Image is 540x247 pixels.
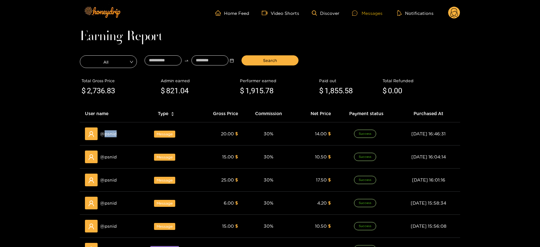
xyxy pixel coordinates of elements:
[354,222,376,230] span: Success
[195,105,243,122] th: Gross Price
[88,177,94,183] span: user
[105,86,115,95] span: .83
[354,199,376,207] span: Success
[262,10,271,16] span: video-camera
[354,153,376,161] span: Success
[315,224,327,228] span: 10.50
[264,201,273,205] span: 30 %
[328,154,331,159] span: $
[240,85,244,97] span: $
[263,86,273,95] span: .78
[315,131,327,136] span: 14.00
[328,224,331,228] span: $
[100,176,117,183] span: @ psnid
[154,177,175,184] span: Message
[100,223,117,230] span: @ psnid
[412,177,445,182] span: [DATE] 16:01:16
[317,201,327,205] span: 4.20
[243,105,294,122] th: Commission
[411,154,446,159] span: [DATE] 16:04:14
[241,55,299,65] button: Search
[87,86,105,95] span: 2,736
[221,131,234,136] span: 20.00
[184,58,189,63] span: to
[80,57,137,66] span: All
[171,114,174,117] span: caret-down
[80,32,460,41] h1: Earning Report
[158,110,168,117] span: Type
[154,223,175,230] span: Message
[222,154,234,159] span: 15.00
[88,154,94,160] span: user
[264,224,273,228] span: 30 %
[388,86,392,95] span: 0
[336,105,397,122] th: Payment status
[264,131,273,136] span: 30 %
[397,105,460,122] th: Purchased At
[215,10,224,16] span: home
[215,10,249,16] a: Home Feed
[411,224,447,228] span: [DATE] 15:56:08
[328,177,331,182] span: $
[263,57,277,64] span: Search
[235,201,238,205] span: $
[316,177,327,182] span: 17.50
[235,177,238,182] span: $
[315,154,327,159] span: 10.50
[319,85,323,97] span: $
[328,201,331,205] span: $
[81,77,157,84] div: Total Gross Price
[222,224,234,228] span: 15.00
[100,200,117,207] span: @ psnid
[88,200,94,207] span: user
[262,10,299,16] a: Video Shorts
[325,86,343,95] span: 1,855
[224,201,234,205] span: 6.00
[235,154,238,159] span: $
[235,131,238,136] span: $
[161,77,237,84] div: Admin earned
[178,86,189,95] span: .04
[88,223,94,230] span: user
[161,85,165,97] span: $
[166,86,178,95] span: 821
[352,9,382,17] div: Messages
[154,200,175,207] span: Message
[100,153,117,160] span: @ psnid
[294,105,336,122] th: Net Price
[411,201,446,205] span: [DATE] 15:58:34
[235,224,238,228] span: $
[392,86,402,95] span: .00
[382,85,387,97] span: $
[328,131,331,136] span: $
[221,177,234,182] span: 25.00
[80,105,138,122] th: User name
[154,131,175,138] span: Message
[100,130,117,137] span: @ psnid
[245,86,263,95] span: 1,915
[312,10,339,16] a: Discover
[395,10,435,16] button: Notifications
[154,154,175,161] span: Message
[319,77,379,84] div: Paid out
[354,130,376,138] span: Success
[171,111,174,114] span: caret-up
[81,85,86,97] span: $
[184,58,189,63] span: swap-right
[88,131,94,137] span: user
[240,77,316,84] div: Performer earned
[264,154,273,159] span: 30 %
[354,176,376,184] span: Success
[343,86,353,95] span: .58
[382,77,459,84] div: Total Refunded
[411,131,446,136] span: [DATE] 16:46:31
[264,177,273,182] span: 30 %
